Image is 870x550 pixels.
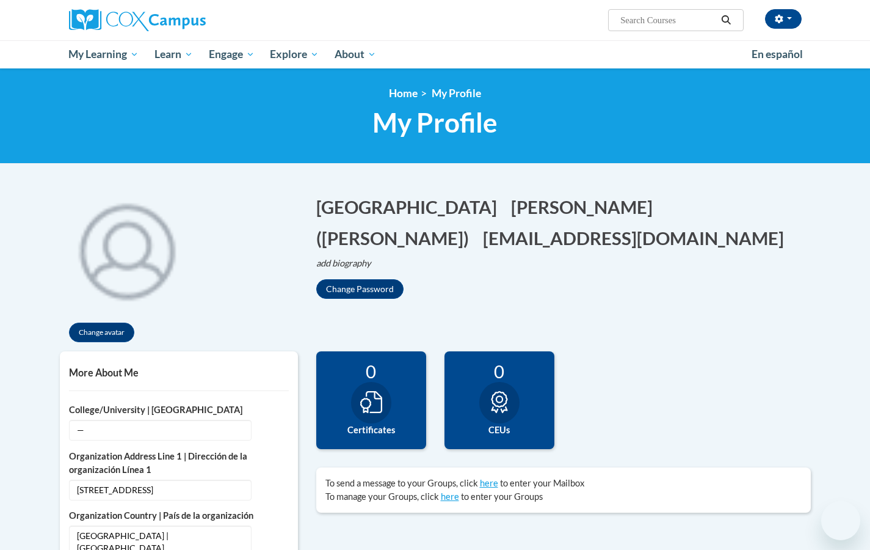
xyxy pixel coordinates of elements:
a: here [441,491,459,502]
span: To send a message to your Groups, click [325,478,478,488]
a: My Learning [61,40,147,68]
div: Click to change the profile picture [60,182,194,317]
button: Search [717,13,735,28]
label: College/University | [GEOGRAPHIC_DATA] [69,403,289,417]
img: Cox Campus [69,9,206,31]
button: Edit biography [316,257,381,270]
a: About [327,40,384,68]
iframe: Button to launch messaging window [821,501,860,540]
span: Engage [209,47,255,62]
span: About [335,47,376,62]
span: My Learning [68,47,139,62]
a: Engage [201,40,263,68]
a: Explore [262,40,327,68]
label: CEUs [454,424,545,437]
label: Certificates [325,424,417,437]
img: profile avatar [60,182,194,317]
label: Organization Address Line 1 | Dirección de la organización Línea 1 [69,450,289,477]
button: Change Password [316,279,404,299]
a: Home [389,87,418,100]
i: add biography [316,258,371,268]
span: [STREET_ADDRESS] [69,480,252,501]
button: Change avatar [69,323,134,342]
span: My Profile [432,87,481,100]
button: Edit email address [483,226,792,251]
label: Organization Country | País de la organización [69,509,289,522]
a: here [480,478,498,488]
div: Main menu [51,40,820,68]
span: Learn [154,47,193,62]
button: Edit first name [316,194,505,219]
div: 0 [325,361,417,382]
a: Learn [147,40,201,68]
span: En español [752,48,803,61]
input: Search Courses [619,13,717,28]
span: Explore [270,47,319,62]
span: to enter your Groups [461,491,543,502]
h5: More About Me [69,367,289,378]
button: Account Settings [765,9,802,29]
span: My Profile [372,106,498,139]
a: En español [744,42,811,67]
div: 0 [454,361,545,382]
button: Edit last name [511,194,661,219]
span: To manage your Groups, click [325,491,439,502]
span: to enter your Mailbox [500,478,584,488]
span: — [69,420,252,441]
button: Edit screen name [316,226,477,251]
